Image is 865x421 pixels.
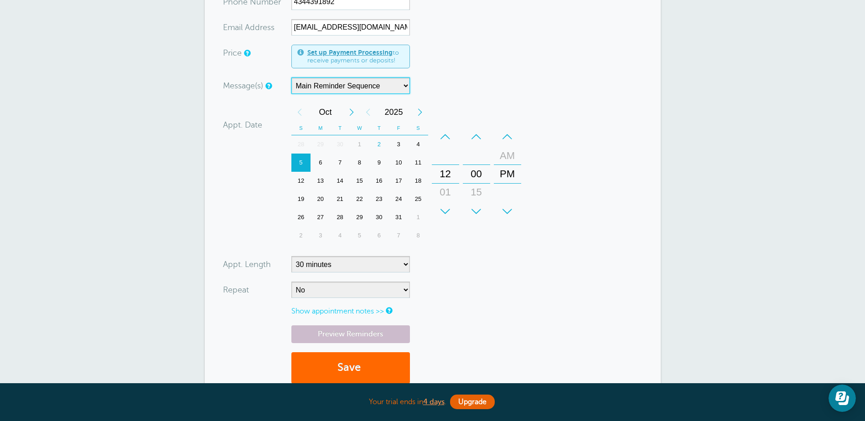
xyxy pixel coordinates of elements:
div: Monday, October 20 [311,190,330,208]
div: 23 [369,190,389,208]
div: Friday, October 24 [389,190,409,208]
div: 1 [409,208,428,226]
a: An optional price for the appointment. If you set a price, you can include a payment link in your... [244,50,249,56]
div: 19 [291,190,311,208]
label: Message(s) [223,82,263,90]
div: Tuesday, October 28 [330,208,350,226]
label: Repeat [223,286,249,294]
div: Minutes [463,128,490,221]
div: Wednesday, October 15 [350,172,369,190]
div: 24 [389,190,409,208]
div: Saturday, October 11 [409,154,428,172]
a: Upgrade [450,395,495,409]
div: 7 [389,226,409,245]
div: 2 [291,226,311,245]
div: Sunday, October 12 [291,172,311,190]
a: Set up Payment Processing [307,49,393,56]
div: 13 [311,172,330,190]
div: PM [497,165,518,183]
div: 28 [330,208,350,226]
div: Your trial ends in . [205,392,661,412]
div: 01 [435,183,456,201]
div: 12 [435,165,456,183]
div: 21 [330,190,350,208]
div: Monday, October 27 [311,208,330,226]
div: 7 [330,154,350,172]
div: 18 [409,172,428,190]
div: ress [223,19,291,36]
div: Tuesday, October 14 [330,172,350,190]
div: Monday, October 6 [311,154,330,172]
label: Appt. Date [223,121,262,129]
iframe: Resource center [829,385,856,412]
div: Previous Month [291,103,308,121]
div: 20 [311,190,330,208]
div: 11 [409,154,428,172]
span: to receive payments or deposits! [307,49,404,65]
div: 25 [409,190,428,208]
div: Saturday, October 4 [409,135,428,154]
div: 1 [350,135,369,154]
div: 16 [369,172,389,190]
div: 3 [311,226,330,245]
th: T [369,121,389,135]
div: 26 [291,208,311,226]
div: 30 [466,201,487,220]
div: 8 [409,226,428,245]
div: Next Year [412,103,428,121]
div: 2 [369,135,389,154]
div: AM [497,147,518,165]
div: 4 [409,135,428,154]
div: Sunday, October 5 [291,154,311,172]
div: Friday, October 17 [389,172,409,190]
div: Saturday, November 1 [409,208,428,226]
div: 30 [369,208,389,226]
div: 02 [435,201,456,220]
div: Monday, September 29 [311,135,330,154]
th: S [409,121,428,135]
div: Saturday, November 8 [409,226,428,245]
div: 29 [350,208,369,226]
div: 00 [466,165,487,183]
div: 22 [350,190,369,208]
div: Thursday, October 9 [369,154,389,172]
div: Wednesday, November 5 [350,226,369,245]
div: Next Month [343,103,360,121]
div: Wednesday, October 8 [350,154,369,172]
div: 15 [466,183,487,201]
div: Thursday, October 16 [369,172,389,190]
div: Monday, October 13 [311,172,330,190]
div: 5 [291,154,311,172]
span: il Add [239,23,260,31]
div: Sunday, October 19 [291,190,311,208]
label: Appt. Length [223,260,271,268]
div: 29 [311,135,330,154]
th: T [330,121,350,135]
div: Thursday, November 6 [369,226,389,245]
div: Wednesday, October 1 [350,135,369,154]
div: 8 [350,154,369,172]
div: Tuesday, September 30 [330,135,350,154]
div: 17 [389,172,409,190]
div: 15 [350,172,369,190]
div: Tuesday, October 21 [330,190,350,208]
div: Saturday, October 25 [409,190,428,208]
th: W [350,121,369,135]
div: Wednesday, October 22 [350,190,369,208]
div: 14 [330,172,350,190]
div: 9 [369,154,389,172]
th: F [389,121,409,135]
div: 28 [291,135,311,154]
div: 3 [389,135,409,154]
a: Preview Reminders [291,325,410,343]
div: Today, Thursday, October 2 [369,135,389,154]
div: Sunday, September 28 [291,135,311,154]
div: 6 [311,154,330,172]
th: M [311,121,330,135]
div: Tuesday, October 7 [330,154,350,172]
div: Previous Year [360,103,376,121]
div: 5 [350,226,369,245]
div: Thursday, October 23 [369,190,389,208]
div: 4 [330,226,350,245]
div: Sunday, November 2 [291,226,311,245]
